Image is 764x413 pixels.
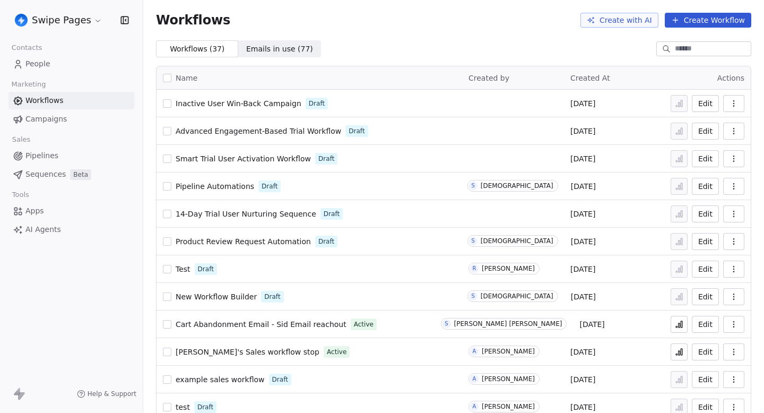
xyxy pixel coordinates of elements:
span: Campaigns [25,114,67,125]
span: example sales workflow [176,375,265,384]
span: [DATE] [570,98,595,109]
span: New Workflow Builder [176,292,257,301]
a: Apps [8,202,134,220]
div: S [472,182,475,190]
span: Draft [197,402,213,412]
button: Edit [692,123,719,140]
span: Active [354,320,374,329]
a: example sales workflow [176,374,265,385]
button: Edit [692,288,719,305]
div: [PERSON_NAME] [PERSON_NAME] [454,320,562,328]
span: AI Agents [25,224,61,235]
button: Edit [692,233,719,250]
span: [DATE] [571,291,596,302]
span: Pipelines [25,150,58,161]
span: [DATE] [570,374,595,385]
span: Product Review Request Automation [176,237,311,246]
span: [DATE] [579,319,604,330]
span: Draft [318,237,334,246]
span: Name [176,73,197,84]
button: Edit [692,343,719,360]
button: Edit [692,178,719,195]
button: Edit [692,261,719,278]
span: Draft [264,292,280,302]
span: Draft [318,154,334,164]
button: Create with AI [580,13,658,28]
div: S [445,320,448,328]
button: Edit [692,371,719,388]
span: Draft [198,264,214,274]
span: Help & Support [88,390,136,398]
span: Emails in use ( 77 ) [246,44,313,55]
div: S [472,292,475,300]
button: Edit [692,95,719,112]
span: [DATE] [570,264,595,274]
a: Smart Trial User Activation Workflow [176,153,311,164]
span: Cart Abandonment Email - Sid Email reachout [176,320,346,329]
div: [DEMOGRAPHIC_DATA] [481,237,553,245]
span: [DATE] [571,181,596,192]
span: [DATE] [570,347,595,357]
button: Create Workflow [665,13,751,28]
div: [PERSON_NAME] [482,403,535,410]
span: People [25,58,50,70]
a: Inactive User Win-Back Campaign [176,98,301,109]
span: [DATE] [571,236,596,247]
span: Workflows [25,95,64,106]
a: Test [176,264,190,274]
span: Inactive User Win-Back Campaign [176,99,301,108]
div: A [473,347,476,356]
a: Edit [692,316,719,333]
span: [DATE] [570,153,595,164]
div: S [472,237,475,245]
button: Edit [692,150,719,167]
a: SequencesBeta [8,166,134,183]
div: [PERSON_NAME] [482,375,535,383]
span: Test [176,265,190,273]
span: 14-Day Trial User Nurturing Sequence [176,210,316,218]
div: R [473,264,476,273]
span: [DATE] [570,126,595,136]
span: Draft [272,375,288,384]
span: Marketing [7,76,50,92]
a: Product Review Request Automation [176,236,311,247]
span: Draft [324,209,340,219]
a: 14-Day Trial User Nurturing Sequence [176,209,316,219]
a: Help & Support [77,390,136,398]
div: [DEMOGRAPHIC_DATA] [481,182,553,190]
span: Smart Trial User Activation Workflow [176,154,311,163]
div: [PERSON_NAME] [482,265,535,272]
a: test [176,402,190,412]
a: [PERSON_NAME]'s Sales workflow stop [176,347,319,357]
a: Cart Abandonment Email - Sid Email reachout [176,319,346,330]
span: test [176,403,190,411]
a: Pipelines [8,147,134,165]
a: Pipeline Automations [176,181,254,192]
a: AI Agents [8,221,134,238]
span: Created by [468,74,509,82]
button: Edit [692,205,719,222]
span: Active [327,347,346,357]
span: [DATE] [570,402,595,412]
a: Campaigns [8,110,134,128]
span: Tools [7,187,33,203]
span: Swipe Pages [32,13,91,27]
a: New Workflow Builder [176,291,257,302]
span: Draft [349,126,364,136]
span: Contacts [7,40,47,56]
span: [DATE] [570,209,595,219]
div: [PERSON_NAME] [482,348,535,355]
div: [DEMOGRAPHIC_DATA] [481,292,553,300]
span: Workflows [156,13,230,28]
a: People [8,55,134,73]
div: A [473,402,476,411]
